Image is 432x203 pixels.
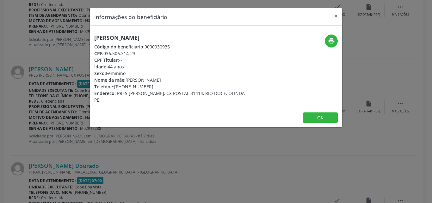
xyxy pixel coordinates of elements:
span: Endereço: [94,90,116,96]
button: print [325,35,338,48]
span: Código do beneficiário: [94,44,145,50]
div: [PERSON_NAME] [94,77,254,83]
button: OK [303,112,338,123]
div: 036.506.314-23 [94,50,254,57]
i: print [328,37,335,44]
span: CPF Titular: [94,57,119,63]
span: Idade: [94,64,108,70]
div: -- [94,57,254,63]
h5: [PERSON_NAME] [94,35,254,41]
span: Nome da mãe: [94,77,126,83]
span: PRES [PERSON_NAME], CX POSTAL 31414, RIO DOCE, OLINDA - PE [94,90,248,103]
button: Close [330,8,342,24]
span: Sexo: [94,70,106,76]
span: Telefone: [94,84,114,90]
div: [PHONE_NUMBER] [94,83,254,90]
div: Feminino [94,70,254,77]
div: 9000930935 [94,43,254,50]
h5: Informações do beneficiário [94,13,167,21]
div: 44 anos [94,63,254,70]
span: CPF: [94,50,103,56]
